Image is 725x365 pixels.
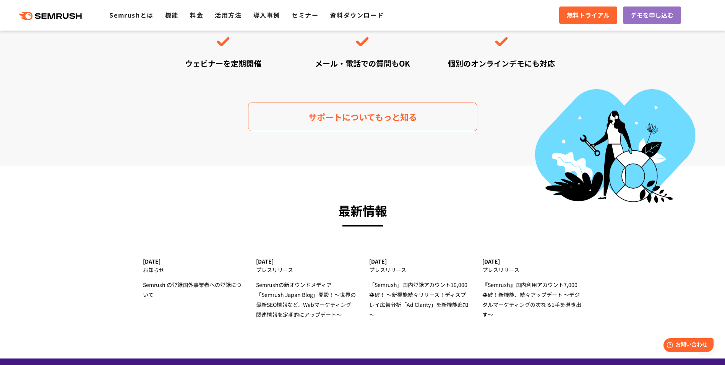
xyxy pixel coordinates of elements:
div: 個別のオンラインデモにも対応 [440,58,563,69]
div: [DATE] [256,258,356,265]
span: デモを申し込む [631,10,673,20]
span: 『Semrush』国内利用アカウント7,000突破！新機能、続々アップデート ～デジタルマーケティングの次なる1手を導き出す～ [482,281,581,318]
h3: 最新情報 [143,200,582,221]
div: ウェビナーを定期開催 [162,58,285,69]
a: [DATE] プレスリリース Semrushの新オウンドメディア 「Semrush Japan Blog」開設！～世界の最新SEO情報など、Webマーケティング関連情報を定期的にアップデート～ [256,258,356,319]
span: 「Semrush」国内登録アカウント10,000突破！ ～新機能続々リリース！ディスプレイ広告分析「Ad Clarity」を新機能追加～ [369,281,468,318]
a: Semrushとは [109,10,153,20]
div: [DATE] [482,258,582,265]
a: 活用方法 [215,10,242,20]
a: [DATE] プレスリリース 「Semrush」国内登録アカウント10,000突破！ ～新機能続々リリース！ディスプレイ広告分析「Ad Clarity」を新機能追加～ [369,258,469,319]
div: プレスリリース [369,265,469,275]
a: 機能 [165,10,178,20]
a: [DATE] お知らせ Semrush の登録国外事業者への登録について [143,258,243,300]
span: Semrush の登録国外事業者への登録について [143,281,242,298]
div: [DATE] [143,258,243,265]
a: デモを申し込む [623,7,681,24]
a: 導入事例 [253,10,280,20]
span: 無料トライアル [567,10,610,20]
div: [DATE] [369,258,469,265]
a: 資料ダウンロード [330,10,384,20]
a: [DATE] プレスリリース 『Semrush』国内利用アカウント7,000突破！新機能、続々アップデート ～デジタルマーケティングの次なる1手を導き出す～ [482,258,582,319]
div: プレスリリース [482,265,582,275]
span: Semrushの新オウンドメディア 「Semrush Japan Blog」開設！～世界の最新SEO情報など、Webマーケティング関連情報を定期的にアップデート～ [256,281,356,318]
iframe: Help widget launcher [657,335,717,357]
div: お知らせ [143,265,243,275]
div: プレスリリース [256,265,356,275]
a: サポートについてもっと知る [248,103,477,131]
a: 料金 [190,10,203,20]
span: サポートについてもっと知る [308,110,417,124]
a: 無料トライアル [559,7,617,24]
div: メール・電話での質問もOK [301,58,424,69]
a: セミナー [292,10,318,20]
div: Semrushは導入後も無償でサポートいたします [162,3,563,69]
